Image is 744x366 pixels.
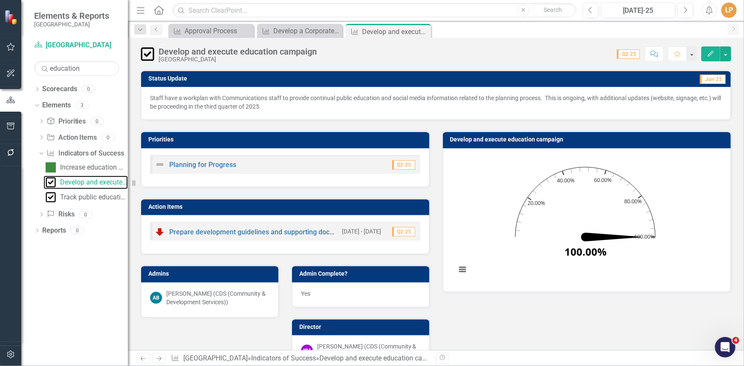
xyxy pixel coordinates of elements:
a: Elements [42,101,71,110]
input: Search Below... [34,61,119,76]
button: Search [532,4,574,16]
div: Approval Process [185,26,252,36]
a: Reports [42,226,66,236]
span: Elements & Reports [34,11,109,21]
div: Domain Overview [32,50,76,56]
a: Increase education methods about invasive species [43,161,128,174]
div: 0 [79,211,93,218]
img: On Target [46,162,56,173]
div: 0 [90,118,104,125]
div: Develop a Corporate Advertising Policy [273,26,340,36]
text: 40.00% [557,176,575,184]
a: Develop and execute education campaign [43,176,128,189]
small: [GEOGRAPHIC_DATA] [34,21,109,28]
a: Develop a Corporate Advertising Policy [259,26,340,36]
a: [GEOGRAPHIC_DATA] [34,40,119,50]
a: Prepare development guidelines and supporting documentation [169,228,365,236]
div: Develop and execute education campaign [319,354,445,362]
span: 4 [732,337,739,344]
button: LP [721,3,737,18]
path: 100. Actual. [585,233,641,241]
div: Domain: [DOMAIN_NAME] [22,22,94,29]
div: [PERSON_NAME] (CDS (Community & Development Services)) [317,342,420,359]
div: 0 [101,134,115,141]
text: 100.00% [634,233,655,240]
div: Track public education opportunities [60,193,128,201]
span: Q2-25 [392,227,415,236]
img: logo_orange.svg [14,14,20,20]
a: Priorities [46,117,86,127]
div: Develop and execute education campaign [159,47,317,56]
img: Not Defined [155,159,165,170]
a: Scorecards [42,84,77,94]
h3: Action Items [148,204,425,210]
button: View chart menu, Chart [456,263,468,275]
a: Risks [46,210,74,219]
div: [DATE]-25 [604,6,673,16]
div: AB [150,292,162,304]
h3: Admin Complete? [299,271,425,277]
img: Below Target [155,227,165,237]
div: 0 [81,86,95,93]
img: Complete [46,192,56,202]
h3: Develop and execute education campaign [450,136,727,143]
img: tab_domain_overview_orange.svg [23,49,30,56]
span: Yes [301,290,310,297]
img: tab_keywords_by_traffic_grey.svg [85,49,92,56]
a: Track public education opportunities [43,190,128,204]
div: v 4.0.25 [24,14,42,20]
a: Approval Process [171,26,252,36]
div: Keywords by Traffic [94,50,144,56]
a: Indicators of Success [251,354,316,362]
h3: Priorities [148,136,425,143]
iframe: Intercom live chat [715,337,735,357]
div: KM [301,345,313,357]
div: Increase education methods about invasive species [60,164,128,171]
h3: Director [299,324,425,330]
small: [DATE] - [DATE] [342,228,382,236]
text: 80.00% [624,197,642,205]
text: 20.00% [527,199,545,207]
text: 100.00% [565,245,607,259]
div: [PERSON_NAME] (CDS (Community & Development Services)) [166,289,269,306]
a: [GEOGRAPHIC_DATA] [183,354,248,362]
a: Indicators of Success [46,149,124,159]
div: [GEOGRAPHIC_DATA] [159,56,317,63]
a: Action Items [46,133,97,143]
p: Staff have a workplan with Communications staff to provide continual public education and social ... [150,94,722,111]
h3: Admins [148,271,274,277]
img: ClearPoint Strategy [4,9,19,24]
div: 3 [75,102,89,109]
a: Planning for Progress [169,161,236,169]
span: Q2-25 [617,49,640,59]
div: Develop and execute education campaign [60,179,128,186]
button: [DATE]-25 [601,3,676,18]
div: Chart. Highcharts interactive chart. [452,155,722,283]
img: website_grey.svg [14,22,20,29]
span: Jun-25 [700,75,726,84]
div: 0 [70,227,84,234]
img: Complete [141,47,154,61]
h3: Status Update [148,75,492,82]
img: Complete [46,177,56,187]
input: Search ClearPoint... [173,3,576,18]
span: Search [544,6,562,13]
div: » » [171,354,429,363]
svg: Interactive chart [452,155,719,283]
text: 60.00% [594,176,612,184]
div: Develop and execute education campaign [362,26,429,37]
span: Q2-25 [392,160,415,170]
